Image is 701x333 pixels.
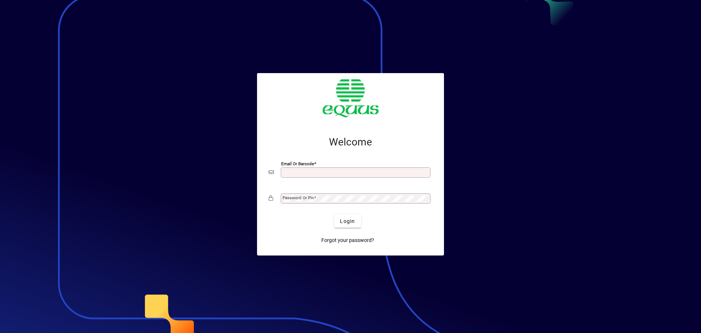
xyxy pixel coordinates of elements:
mat-label: Email or Barcode [281,161,314,166]
h2: Welcome [269,136,432,148]
a: Forgot your password? [318,234,377,247]
span: Forgot your password? [321,236,374,244]
button: Login [334,215,361,228]
span: Login [340,217,355,225]
mat-label: Password or Pin [283,195,314,200]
